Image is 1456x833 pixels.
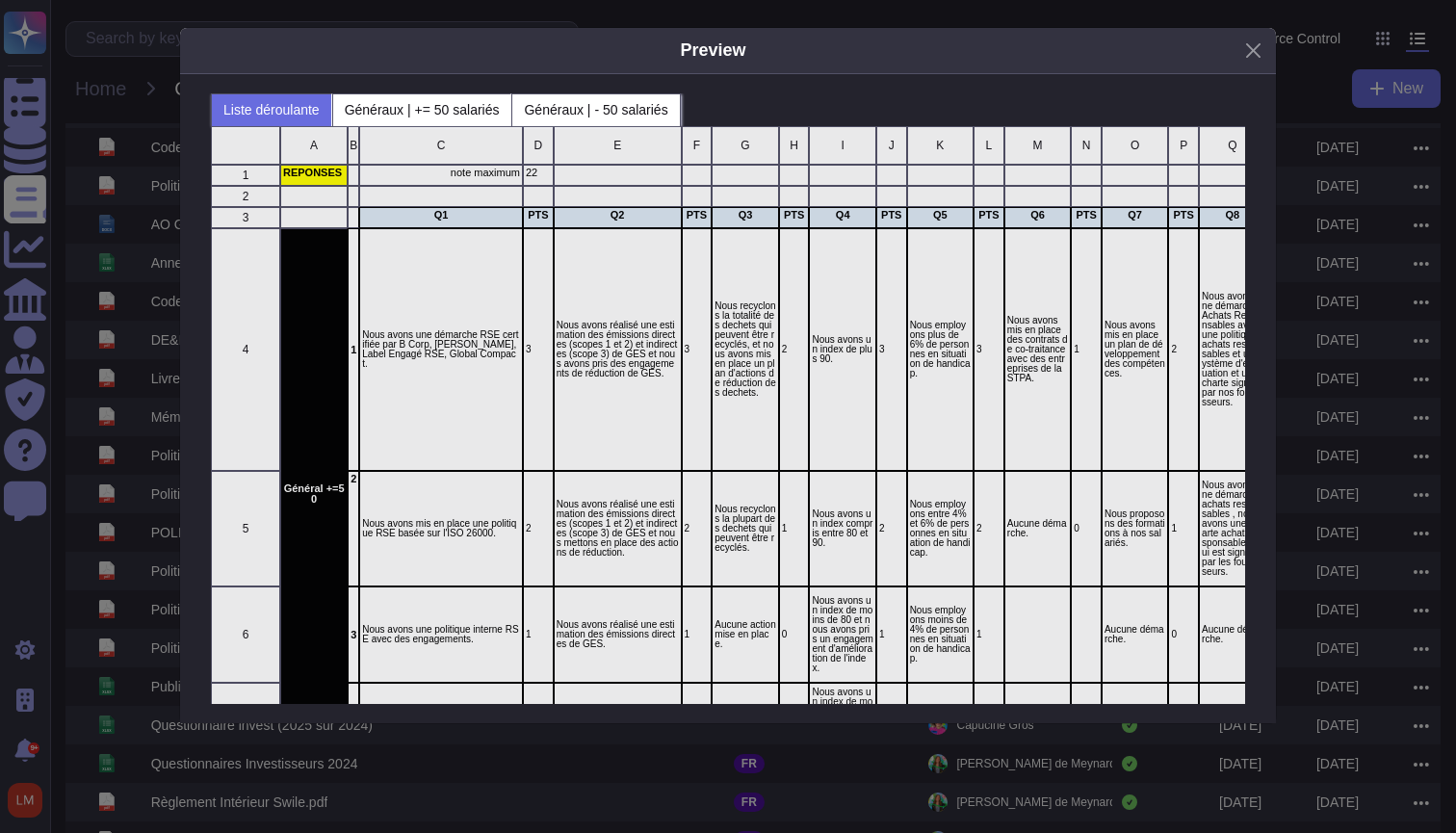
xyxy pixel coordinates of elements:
p: 3 [685,345,710,354]
p: 2 [782,345,807,354]
p: PTS [685,210,710,221]
p: 1 [1171,524,1196,534]
p: Nous avons un index de moins de 80 et nous avons pris un engagement d'amélioration de l'index. [812,596,872,673]
p: Aucune démarche. [1007,519,1068,538]
p: 22 [526,168,551,178]
p: Nous avons une démarche Achats Responsables avec une politique achats responsables et un système ... [1202,292,1262,407]
p: Nous avons mis en place un plan de développement des compétences. [1105,321,1165,378]
span: F [693,140,700,151]
p: Nous proposons des formations à nos salariés. [1105,509,1165,548]
span: O [1131,140,1139,151]
p: 2 [526,524,551,534]
p: 1 [351,345,356,355]
p: 3 [879,345,904,354]
p: Q2 [557,210,679,221]
p: 1 [976,630,1001,639]
span: E [613,140,621,151]
p: PTS [1074,210,1099,221]
p: PTS [782,210,807,221]
p: 2 [685,524,710,534]
button: Liste déroulante [211,93,332,126]
p: 2 [879,524,904,534]
p: Q3 [715,210,775,221]
p: 0 [782,630,807,639]
p: Q4 [812,210,872,221]
p: Nous recyclons la plupart des dechets qui peuvent être recyclés. [715,505,775,553]
p: 1 [879,630,904,639]
p: 3 [526,345,551,354]
div: 1 [211,165,280,186]
p: 2 [351,474,356,484]
p: 1 [685,630,710,639]
span: J [889,140,895,151]
p: Q1 [362,210,520,221]
p: Nous employons entre 4% et 6% de personnes en situation de handicap. [910,500,971,558]
p: Nous avons un index de plus 90. [812,335,872,364]
p: Nous avons une démarche RSE certifiée par B Corp, [PERSON_NAME], Label Engagé RSE, Global Compact. [362,330,520,369]
p: Aucune action mise en place. [715,620,775,649]
span: G [741,140,749,151]
span: M [1033,140,1043,151]
p: PTS [879,210,904,221]
span: Q [1228,140,1236,151]
p: Nous avons un index compris entre 80 et 90. [812,509,872,548]
p: REPONSES [283,168,345,178]
p: Q8 [1202,210,1262,221]
p: 3 [351,630,356,640]
p: Nous avons mis en place une politique RSE basée sur l'ISO 26000. [362,519,520,538]
p: Q7 [1105,210,1165,221]
button: Généraux | += 50 salariés [332,93,512,126]
span: H [790,140,798,151]
span: B [350,140,357,151]
p: Aucune démarche. [1105,625,1165,644]
p: Nous avons un index de moins de 75 ou Nous n'avons pas encore publié notre index. [812,688,872,755]
div: 5 [211,471,280,586]
div: 4 [211,228,280,471]
div: grid [211,126,1245,704]
p: PTS [976,210,1001,221]
p: Q6 [1007,210,1068,221]
p: Nous avons réalisé une estimation des émissions directes (scopes 1 et 2) et indirectes (scope 3) ... [557,321,679,378]
p: 1 [526,630,551,639]
span: C [437,140,446,151]
p: Nous avons mis en place des contrats de co-traitance avec des entreprises de la STPA. [1007,316,1068,383]
div: 2 [211,186,280,207]
button: Close [1238,36,1268,65]
p: Nous recyclons la totalité des dechets qui peuvent être recyclés, et nous avons mis en place un p... [715,301,775,398]
div: Preview [680,38,745,64]
p: Q5 [910,210,971,221]
p: Nous avons réalisé une estimation des émissions directes (scopes 1 et 2) et indirectes (scope 3) ... [557,500,679,558]
p: 3 [976,345,1001,354]
div: 3 [211,207,280,228]
span: A [310,140,318,151]
p: 2 [1171,345,1196,354]
p: 2 [976,524,1001,534]
p: Nous employons moins de 4% de personnes en situation de handicap. [910,606,971,664]
p: PTS [1171,210,1196,221]
p: Général +=50 [283,483,345,505]
p: 1 [1074,345,1099,354]
p: Aucune démarche. [1202,625,1262,644]
span: P [1180,140,1187,151]
button: Généraux | - 50 salariés [511,93,680,126]
p: Nous avons une démarche achats responsables , nous avons une charte achats responsables qui est s... [1202,481,1262,577]
div: 6 [211,586,280,683]
span: N [1082,140,1091,151]
span: K [936,140,944,151]
span: L [986,140,993,151]
p: Nous employons plus de 6% de personnes en situation de handicap. [910,321,971,378]
p: 1 [782,524,807,534]
span: D [534,140,543,151]
p: 0 [1171,630,1196,639]
p: Nous avons une politique interne RSE avec des engagements. [362,625,520,644]
p: Nous avons réalisé une estimation des émissions directes de GES. [557,620,679,649]
div: 7 [211,683,280,760]
p: note maximum [362,168,520,178]
span: I [842,140,845,151]
p: PTS [526,210,551,221]
p: 0 [1074,524,1099,534]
